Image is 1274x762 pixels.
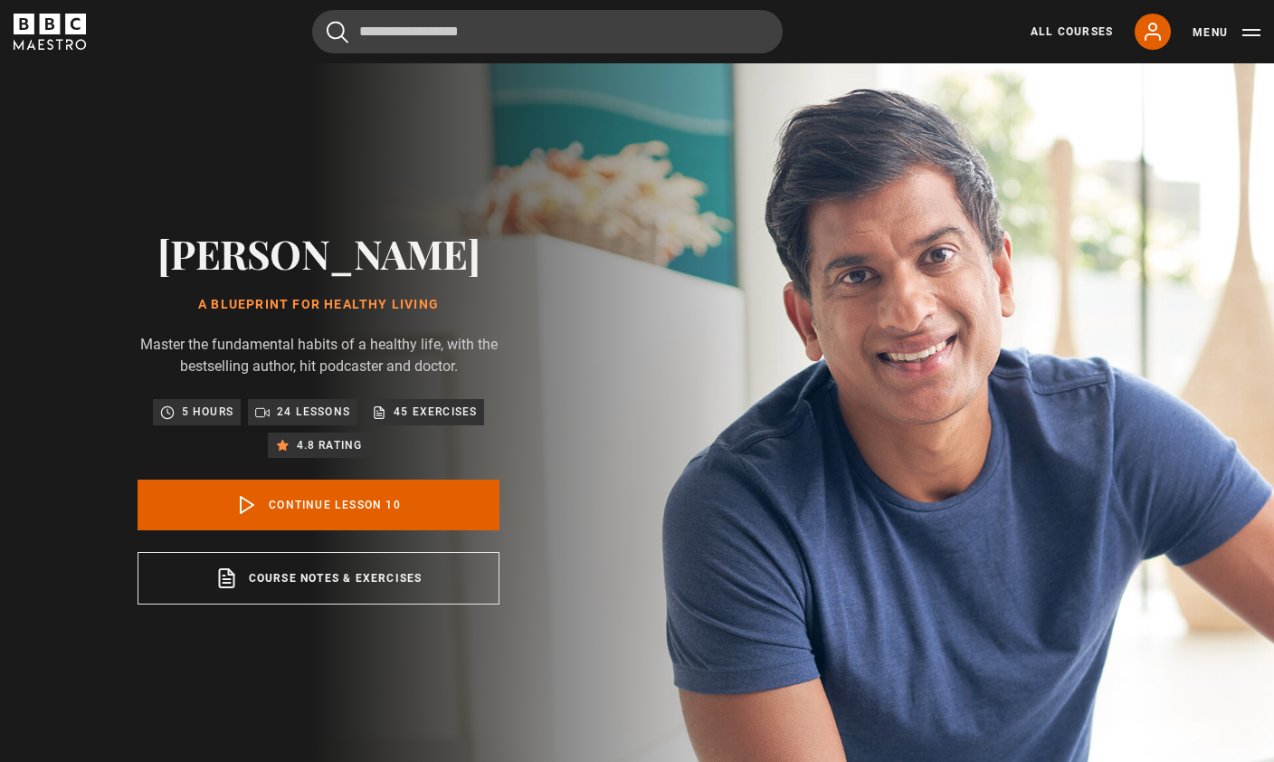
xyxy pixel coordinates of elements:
a: Course notes & exercises [138,552,499,605]
p: 4.8 rating [297,436,363,454]
button: Toggle navigation [1193,24,1260,42]
p: Master the fundamental habits of a healthy life, with the bestselling author, hit podcaster and d... [138,334,499,377]
a: All Courses [1031,24,1113,40]
p: 45 exercises [394,403,477,421]
svg: BBC Maestro [14,14,86,50]
p: 5 hours [182,403,233,421]
h2: [PERSON_NAME] [138,230,499,276]
p: 24 lessons [277,403,350,421]
input: Search [312,10,783,53]
a: Continue lesson 10 [138,480,499,530]
h1: A Blueprint for Healthy Living [138,298,499,312]
button: Submit the search query [327,21,348,43]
